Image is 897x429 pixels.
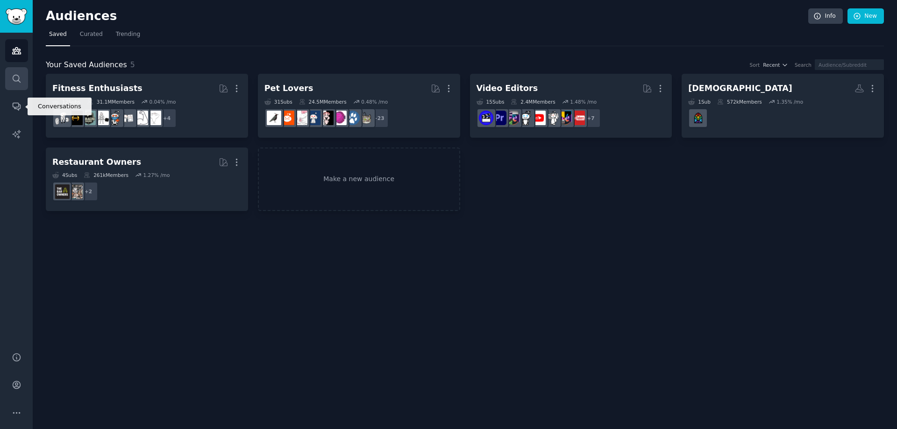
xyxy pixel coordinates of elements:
input: Audience/Subreddit [815,59,884,70]
div: 24.5M Members [299,98,347,105]
img: NewTubers [570,111,585,125]
a: [DEMOGRAPHIC_DATA]1Sub572kMembers1.35% /moChristianity [682,74,884,138]
div: 2.4M Members [511,98,555,105]
img: VideoEditing [557,111,572,125]
img: Aquariums [332,111,347,125]
a: Make a new audience [258,148,460,211]
img: GummySearch logo [6,8,27,25]
div: 0.48 % /mo [361,98,388,105]
div: 261k Members [84,172,128,178]
img: cats [358,111,373,125]
div: 1.35 % /mo [776,98,803,105]
img: GYM [94,111,109,125]
div: Sort [750,62,760,68]
span: Saved [49,30,67,39]
span: Trending [116,30,140,39]
img: premiere [492,111,506,125]
img: loseit [121,111,135,125]
img: restaurantowners [68,184,83,199]
a: Fitness Enthusiasts12Subs31.1MMembers0.04% /mo+4Fitnessstrength_trainingloseitHealthGYMGymMotivat... [46,74,248,138]
div: 15 Sub s [477,98,505,105]
div: + 23 [369,108,389,128]
div: 4 Sub s [52,172,77,178]
div: 31.1M Members [87,98,135,105]
h2: Audiences [46,9,808,24]
a: Saved [46,27,70,46]
div: 12 Sub s [52,98,80,105]
div: + 4 [157,108,177,128]
a: Restaurant Owners4Subs261kMembers1.27% /mo+2restaurantownersBarOwners [46,148,248,211]
div: + 2 [78,182,98,201]
img: gopro [518,111,533,125]
div: Restaurant Owners [52,156,141,168]
div: 1.48 % /mo [570,98,597,105]
img: parrots [319,111,334,125]
img: dogswithjobs [306,111,320,125]
div: 31 Sub s [264,98,292,105]
img: youtubers [531,111,546,125]
div: + 7 [581,108,601,128]
a: Pet Lovers31Subs24.5MMembers0.48% /mo+23catsdogsAquariumsparrotsdogswithjobsRATSBeardedDragonsbir... [258,74,460,138]
a: Video Editors15Subs2.4MMembers1.48% /mo+7NewTubersVideoEditingvideographyyoutubersgoproeditorspre... [470,74,672,138]
a: New [847,8,884,24]
img: RATS [293,111,307,125]
button: Recent [763,62,788,68]
span: Recent [763,62,780,68]
img: weightroom [55,111,70,125]
div: Search [795,62,812,68]
span: Your Saved Audiences [46,59,127,71]
div: 1.27 % /mo [143,172,170,178]
img: Christianity [691,111,705,125]
img: strength_training [134,111,148,125]
div: 0.04 % /mo [149,98,176,105]
a: Trending [113,27,143,46]
img: Health [107,111,122,125]
span: Curated [80,30,103,39]
div: 572k Members [717,98,762,105]
img: editors [505,111,520,125]
div: [DEMOGRAPHIC_DATA] [688,83,792,94]
div: 1 Sub [688,98,711,105]
img: workout [68,111,83,125]
img: dogs [345,111,360,125]
img: BarOwners [55,184,70,199]
div: Video Editors [477,83,538,94]
img: GymMotivation [81,111,96,125]
span: 5 [130,60,135,69]
img: BeardedDragons [280,111,294,125]
a: Curated [77,27,106,46]
a: Info [808,8,843,24]
div: Fitness Enthusiasts [52,83,142,94]
img: Fitness [147,111,161,125]
div: Pet Lovers [264,83,313,94]
img: birding [267,111,281,125]
img: VideoEditors [479,111,493,125]
img: videography [544,111,559,125]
